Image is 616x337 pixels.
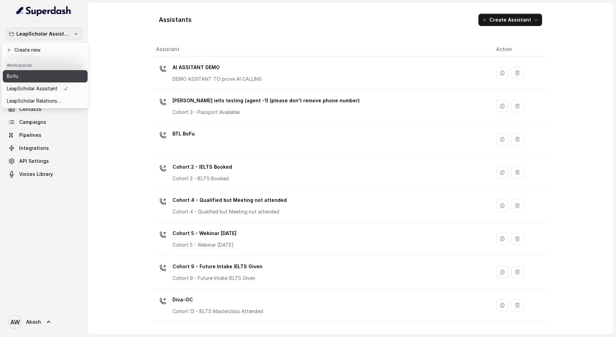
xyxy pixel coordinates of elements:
[16,30,71,38] p: LeapScholar Assistant
[5,28,82,40] button: LeapScholar Assistant
[3,44,88,56] button: Create new
[3,59,88,70] header: Workspaces
[7,85,57,93] p: LeapScholar Assistant
[7,97,62,105] p: LeapScholar Relationship Manager
[7,72,18,80] p: Bofu
[1,42,89,108] div: LeapScholar Assistant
